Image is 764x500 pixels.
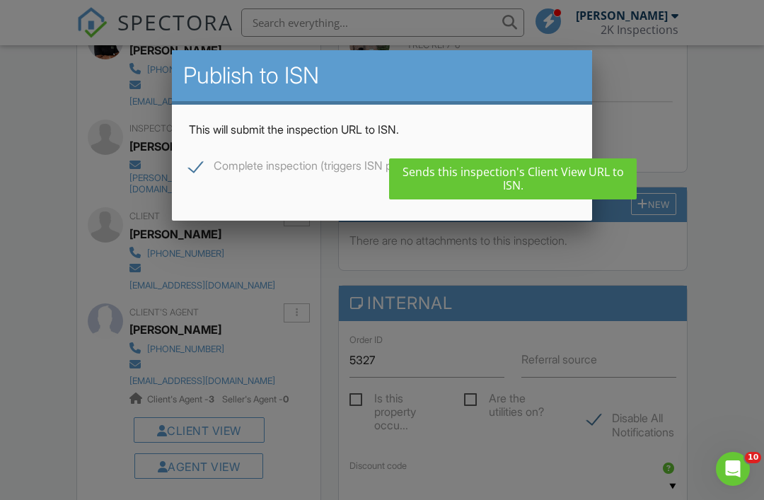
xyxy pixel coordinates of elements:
[745,452,761,463] span: 10
[189,159,471,177] label: Complete inspection (triggers ISN post-processing)
[189,122,575,137] p: This will submit the inspection URL to ISN.
[482,168,576,193] input: Publish
[716,452,750,486] iframe: Intercom live chat
[183,62,581,90] h2: Publish to ISN
[397,173,479,199] div: Close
